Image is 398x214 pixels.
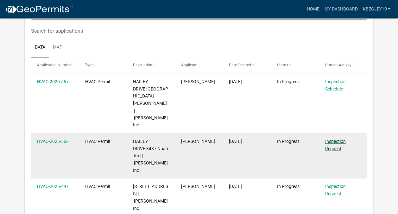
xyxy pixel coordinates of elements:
[325,139,345,151] a: Inspection Request
[223,57,271,73] datatable-header-cell: Date Created
[31,57,79,73] datatable-header-cell: Application Number
[325,79,345,91] a: Inspection Schedule
[325,184,345,196] a: Inspection Request
[277,184,300,189] span: In Progress
[133,79,168,128] span: HAILEY DRIVE 3500 Laura Drive | D.R Horton Inc
[271,57,319,73] datatable-header-cell: Status
[322,3,360,15] a: My Dashboard
[319,57,367,73] datatable-header-cell: Current Activity
[181,139,215,144] span: Khristopher Begley
[175,57,223,73] datatable-header-cell: Applicant
[37,79,69,84] a: HVAC-2025-567
[229,184,242,189] span: 08/10/2025
[181,63,198,67] span: Applicant
[85,79,111,84] span: HVAC Permit
[277,139,300,144] span: In Progress
[181,79,215,84] span: Khristopher Begley
[37,184,69,189] a: HVAC-2025-497
[85,63,93,67] span: Type
[85,139,111,144] span: HVAC Permit
[49,37,66,58] a: Map
[37,63,72,67] span: Application Number
[31,24,309,37] input: Search for applications
[37,139,69,144] a: HVAC-2025-566
[229,63,251,67] span: Date Created
[79,57,127,73] datatable-header-cell: Type
[325,63,351,67] span: Current Activity
[304,3,322,15] a: Home
[127,57,175,73] datatable-header-cell: Description
[360,3,393,15] a: kbegley10
[229,139,242,144] span: 09/15/2025
[229,79,242,84] span: 09/15/2025
[31,37,49,58] a: Data
[181,184,215,189] span: Khristopher Begley
[85,184,111,189] span: HVAC Permit
[277,79,300,84] span: In Progress
[277,63,288,67] span: Status
[133,63,152,67] span: Description
[133,184,168,211] span: HAILEY DRIVE 3482 Noah Trail Lot 12 | D.R Horton Inc
[133,139,168,173] span: HAILEY DRIVE 3487 Noah Trail | D.R Horton Inc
